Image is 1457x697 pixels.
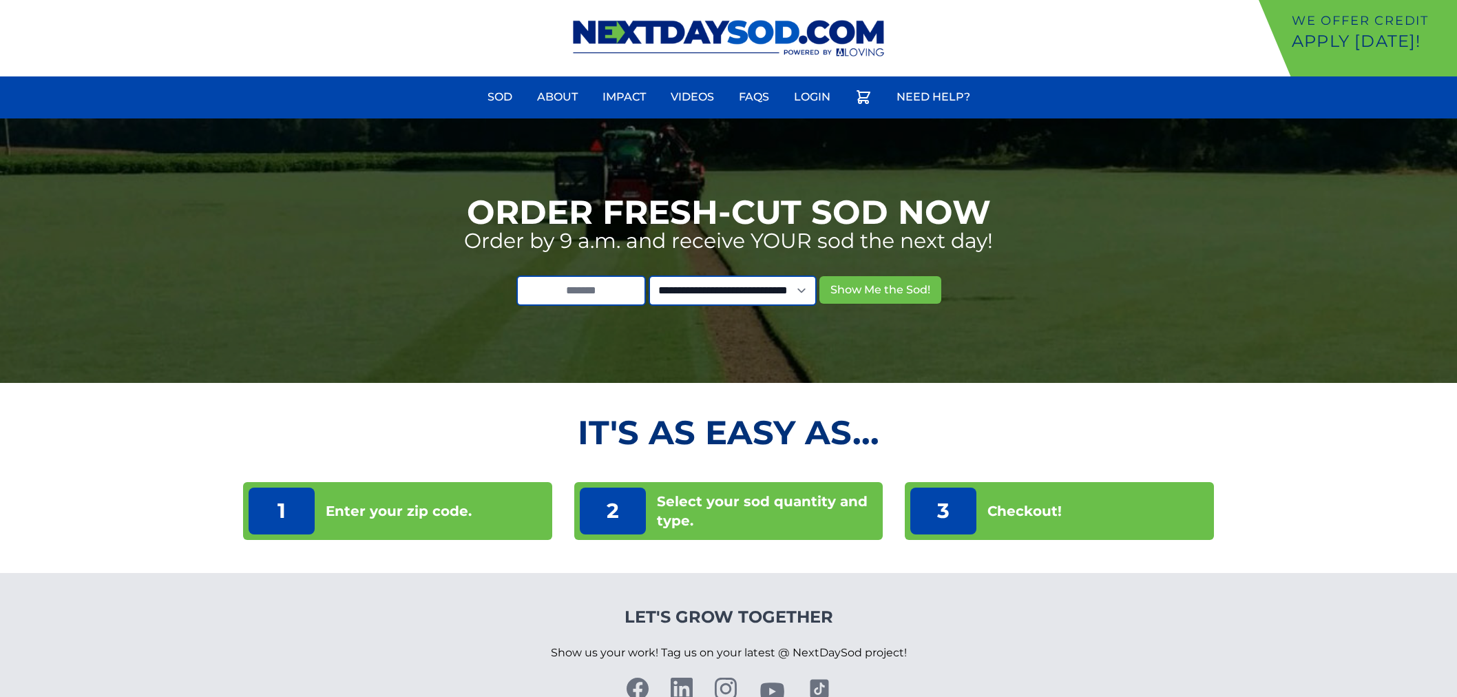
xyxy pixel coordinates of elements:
[819,276,941,304] button: Show Me the Sod!
[987,501,1062,521] p: Checkout!
[249,488,315,534] p: 1
[551,606,907,628] h4: Let's Grow Together
[1292,30,1451,52] p: Apply [DATE]!
[479,81,521,114] a: Sod
[243,416,1215,449] h2: It's as Easy As...
[464,229,993,253] p: Order by 9 a.m. and receive YOUR sod the next day!
[910,488,976,534] p: 3
[731,81,777,114] a: FAQs
[657,492,878,530] p: Select your sod quantity and type.
[888,81,978,114] a: Need Help?
[786,81,839,114] a: Login
[326,501,472,521] p: Enter your zip code.
[551,628,907,678] p: Show us your work! Tag us on your latest @ NextDaySod project!
[467,196,991,229] h1: Order Fresh-Cut Sod Now
[529,81,586,114] a: About
[594,81,654,114] a: Impact
[1292,11,1451,30] p: We offer Credit
[662,81,722,114] a: Videos
[580,488,646,534] p: 2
